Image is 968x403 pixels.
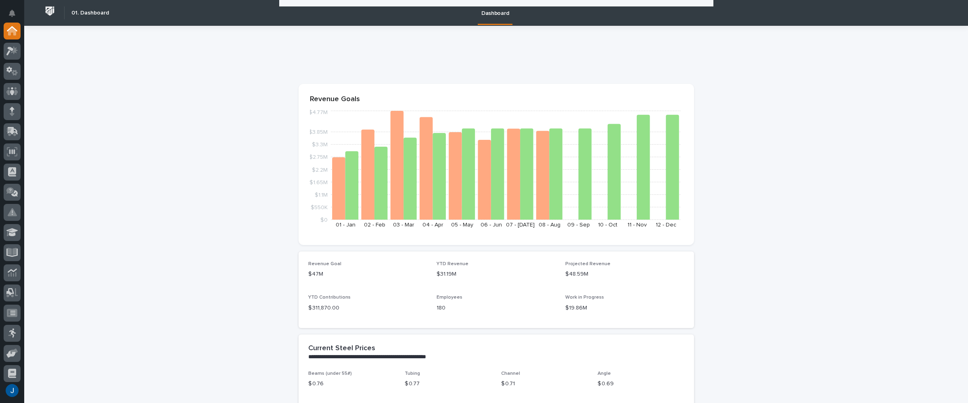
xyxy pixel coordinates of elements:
[437,295,462,300] span: Employees
[598,222,617,228] text: 10 - Oct
[451,222,473,228] text: 05 - May
[422,222,443,228] text: 04 - Apr
[506,222,535,228] text: 07 - [DATE]
[320,217,328,223] tspan: $0
[310,95,683,104] p: Revenue Goals
[405,371,420,376] span: Tubing
[312,142,328,147] tspan: $3.3M
[42,4,57,19] img: Workspace Logo
[437,270,556,278] p: $31.19M
[308,270,427,278] p: $47M
[656,222,676,228] text: 12 - Dec
[538,222,560,228] text: 08 - Aug
[364,222,385,228] text: 02 - Feb
[309,110,328,115] tspan: $4.77M
[308,295,351,300] span: YTD Contributions
[312,167,328,172] tspan: $2.2M
[567,222,590,228] text: 09 - Sep
[4,382,21,399] button: users-avatar
[437,262,468,266] span: YTD Revenue
[598,371,611,376] span: Angle
[308,371,352,376] span: Beams (under 55#)
[309,129,328,135] tspan: $3.85M
[501,371,520,376] span: Channel
[4,5,21,22] button: Notifications
[627,222,646,228] text: 11 - Nov
[405,380,491,388] p: $ 0.77
[501,380,588,388] p: $ 0.71
[308,344,375,353] h2: Current Steel Prices
[309,179,328,185] tspan: $1.65M
[308,304,427,312] p: $ 311,870.00
[311,204,328,210] tspan: $550K
[565,262,610,266] span: Projected Revenue
[480,222,502,228] text: 06 - Jun
[565,270,684,278] p: $48.59M
[565,304,684,312] p: $19.86M
[308,380,395,388] p: $ 0.76
[598,380,684,388] p: $ 0.69
[437,304,556,312] p: 180
[565,295,604,300] span: Work in Progress
[393,222,414,228] text: 03 - Mar
[335,222,355,228] text: 01 - Jan
[10,10,21,23] div: Notifications
[315,192,328,197] tspan: $1.1M
[308,262,341,266] span: Revenue Goal
[309,154,328,160] tspan: $2.75M
[71,10,109,17] h2: 01. Dashboard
